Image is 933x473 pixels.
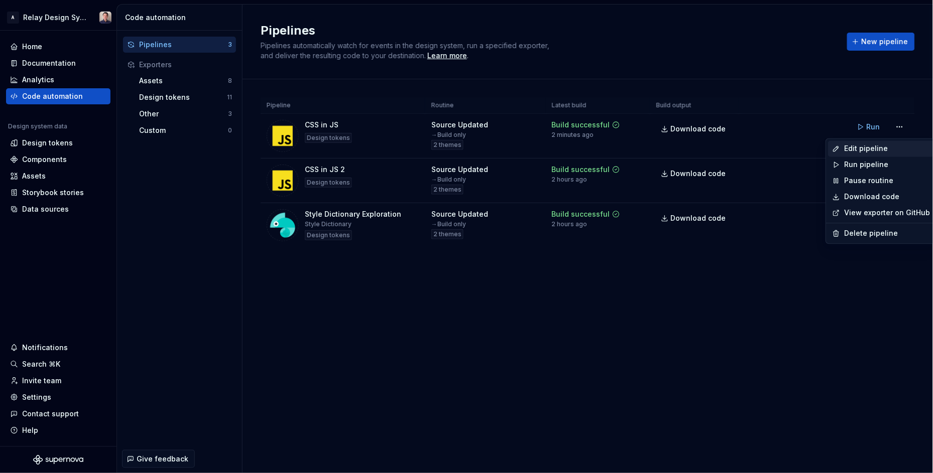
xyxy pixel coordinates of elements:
div: Delete pipeline [844,229,930,239]
a: Download code [844,192,930,202]
a: View exporter on GitHub [844,208,930,218]
div: Run pipeline [844,160,930,170]
div: Edit pipeline [844,144,930,154]
div: Pause routine [844,176,930,186]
